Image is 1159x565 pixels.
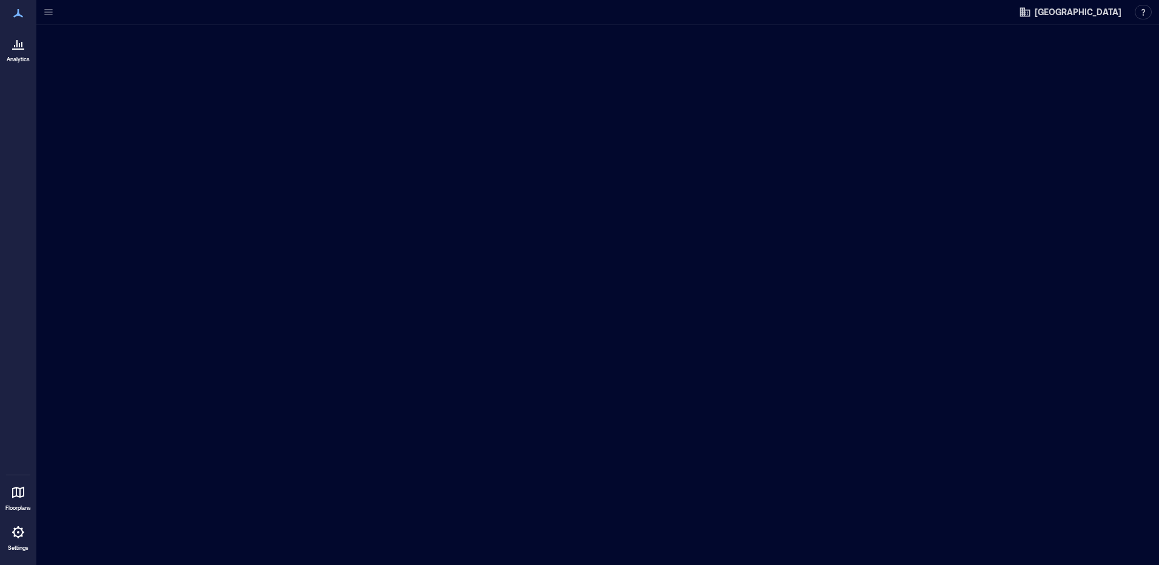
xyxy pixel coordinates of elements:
[7,56,30,63] p: Analytics
[5,504,31,512] p: Floorplans
[8,544,28,552] p: Settings
[2,478,35,515] a: Floorplans
[3,29,33,67] a: Analytics
[1035,6,1121,18] span: [GEOGRAPHIC_DATA]
[1015,2,1125,22] button: [GEOGRAPHIC_DATA]
[4,518,33,555] a: Settings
